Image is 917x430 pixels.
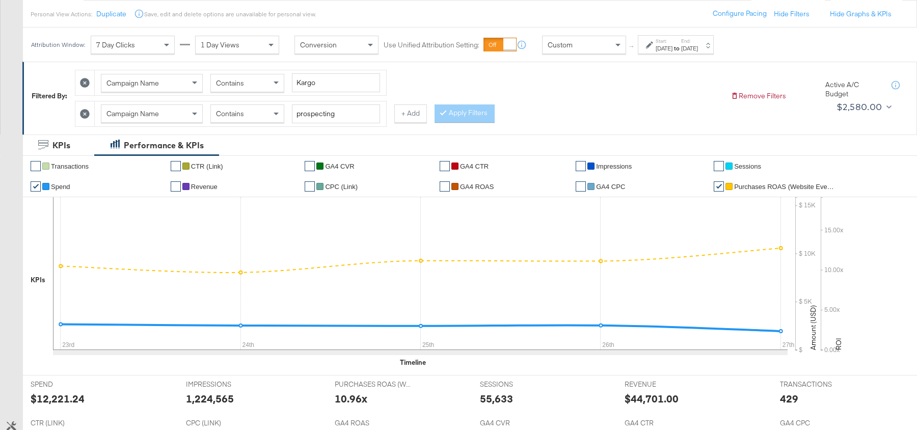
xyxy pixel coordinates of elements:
[96,40,135,49] span: 7 Day Clicks
[325,163,354,170] span: GA4 CVR
[780,418,856,428] span: GA4 CPC
[681,38,698,44] label: End:
[186,380,262,389] span: IMPRESSIONS
[216,109,244,118] span: Contains
[440,161,450,171] a: ✔
[625,418,701,428] span: GA4 CTR
[460,183,494,191] span: GA4 ROAS
[52,140,70,151] div: KPIs
[31,161,41,171] a: ✔
[124,140,204,151] div: Performance & KPIs
[335,380,411,389] span: PURCHASES ROAS (WEBSITE EVENTS)
[656,44,672,52] div: [DATE]
[576,181,586,192] a: ✔
[480,380,556,389] span: SESSIONS
[656,38,672,44] label: Start:
[31,380,107,389] span: SPEND
[191,163,223,170] span: CTR (Link)
[734,163,761,170] span: Sessions
[32,91,67,101] div: Filtered By:
[31,275,45,285] div: KPIs
[292,73,380,92] input: Enter a search term
[825,80,881,99] div: Active A/C Budget
[780,380,856,389] span: TRANSACTIONS
[774,9,810,19] button: Hide Filters
[714,161,724,171] a: ✔
[292,104,380,123] input: Enter a search term
[834,338,843,350] text: ROI
[734,183,836,191] span: Purchases ROAS (Website Events)
[171,181,181,192] a: ✔
[440,181,450,192] a: ✔
[808,305,818,350] text: Amount (USD)
[31,391,85,406] div: $12,221.24
[625,391,679,406] div: $44,701.00
[144,10,316,18] div: Save, edit and delete options are unavailable for personal view.
[384,40,479,50] label: Use Unified Attribution Setting:
[714,181,724,192] a: ✔
[548,40,573,49] span: Custom
[460,163,489,170] span: GA4 CTR
[627,45,637,48] span: ↑
[106,109,159,118] span: Campaign Name
[216,78,244,88] span: Contains
[335,391,367,406] div: 10.96x
[706,5,774,23] button: Configure Pacing
[400,358,426,367] div: Timeline
[576,161,586,171] a: ✔
[51,163,89,170] span: Transactions
[31,41,86,48] div: Attribution Window:
[832,99,894,115] button: $2,580.00
[830,9,892,19] button: Hide Graphs & KPIs
[300,40,337,49] span: Conversion
[186,418,262,428] span: CPC (LINK)
[96,9,126,19] button: Duplicate
[171,161,181,171] a: ✔
[191,183,218,191] span: Revenue
[681,44,698,52] div: [DATE]
[106,78,159,88] span: Campaign Name
[335,418,411,428] span: GA4 ROAS
[51,183,70,191] span: Spend
[201,40,239,49] span: 1 Day Views
[625,380,701,389] span: REVENUE
[305,181,315,192] a: ✔
[31,181,41,192] a: ✔
[672,44,681,52] strong: to
[731,91,786,101] button: Remove Filters
[31,418,107,428] span: CTR (LINK)
[31,10,92,18] div: Personal View Actions:
[394,104,427,123] button: + Add
[837,99,882,115] div: $2,580.00
[596,183,625,191] span: GA4 CPC
[186,391,234,406] div: 1,224,565
[780,391,798,406] div: 429
[480,391,513,406] div: 55,633
[325,183,358,191] span: CPC (Link)
[596,163,632,170] span: Impressions
[480,418,556,428] span: GA4 CVR
[305,161,315,171] a: ✔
